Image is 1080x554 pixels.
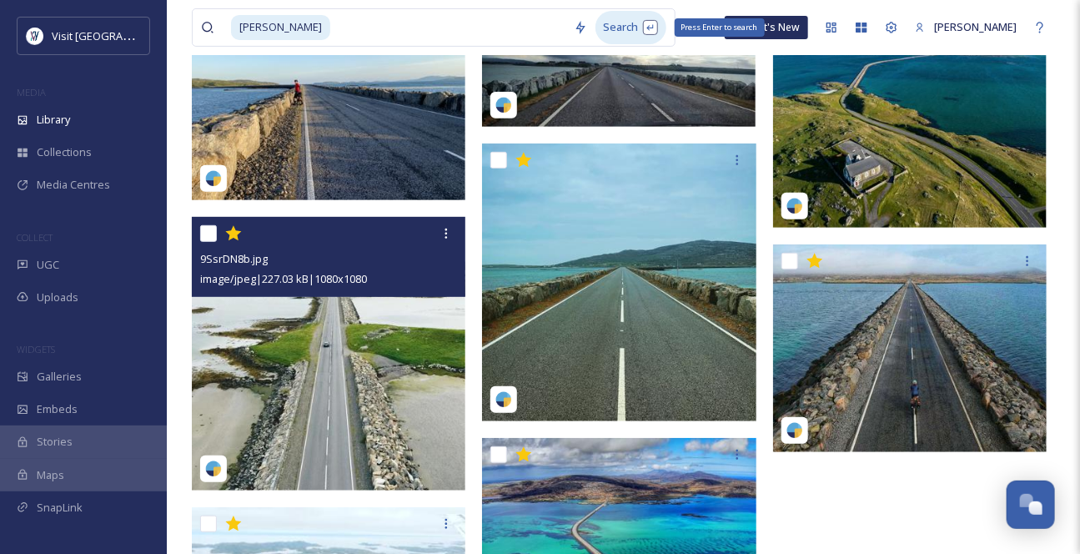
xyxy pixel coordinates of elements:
[495,391,512,408] img: snapsea-logo.png
[17,231,53,244] span: COLLECT
[17,86,46,98] span: MEDIA
[1007,481,1055,529] button: Open Chat
[192,217,465,491] img: 9SsrDN8b.jpg
[786,422,803,439] img: snapsea-logo.png
[205,170,222,187] img: snapsea-logo.png
[37,290,78,305] span: Uploads
[37,369,82,385] span: Galleries
[37,401,78,417] span: Embeds
[205,461,222,477] img: snapsea-logo.png
[482,144,760,421] img: 0FC81DD9-1923-4307-9141-FE9E60943D14.jpeg
[907,11,1025,43] a: [PERSON_NAME]
[37,434,73,450] span: Stories
[773,1,1047,227] img: z0L7aDbb.jpg
[52,28,181,43] span: Visit [GEOGRAPHIC_DATA]
[17,343,55,355] span: WIDGETS
[231,15,330,39] span: [PERSON_NAME]
[773,244,1051,453] img: F6DT80Hu.jpg
[37,177,110,193] span: Media Centres
[27,28,43,44] img: Untitled%20design%20%2897%29.png
[200,251,268,266] span: 9SsrDN8b.jpg
[675,18,765,37] div: Press Enter to search
[37,467,64,483] span: Maps
[495,97,512,113] img: snapsea-logo.png
[786,198,803,214] img: snapsea-logo.png
[37,144,92,160] span: Collections
[934,19,1017,34] span: [PERSON_NAME]
[200,271,367,286] span: image/jpeg | 227.03 kB | 1080 x 1080
[595,11,666,43] div: Search
[725,16,808,39] a: What's New
[37,500,83,516] span: SnapLink
[37,257,59,273] span: UGC
[37,112,70,128] span: Library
